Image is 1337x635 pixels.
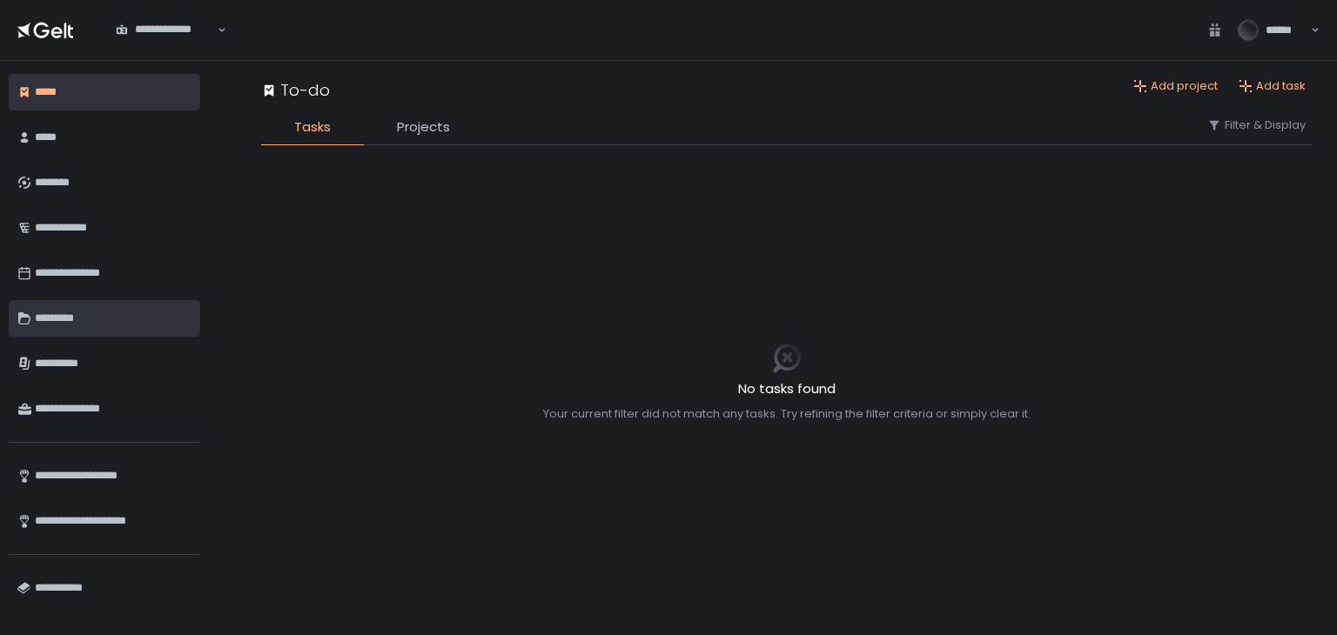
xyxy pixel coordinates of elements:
h2: No tasks found [543,379,1031,399]
button: Add project [1133,78,1218,94]
span: Projects [397,117,450,137]
button: Filter & Display [1207,117,1306,133]
button: Add task [1239,78,1306,94]
div: To-do [261,78,330,102]
div: Search for option [104,12,226,49]
div: Your current filter did not match any tasks. Try refining the filter criteria or simply clear it. [543,406,1031,422]
span: Tasks [294,117,331,137]
input: Search for option [116,37,216,55]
